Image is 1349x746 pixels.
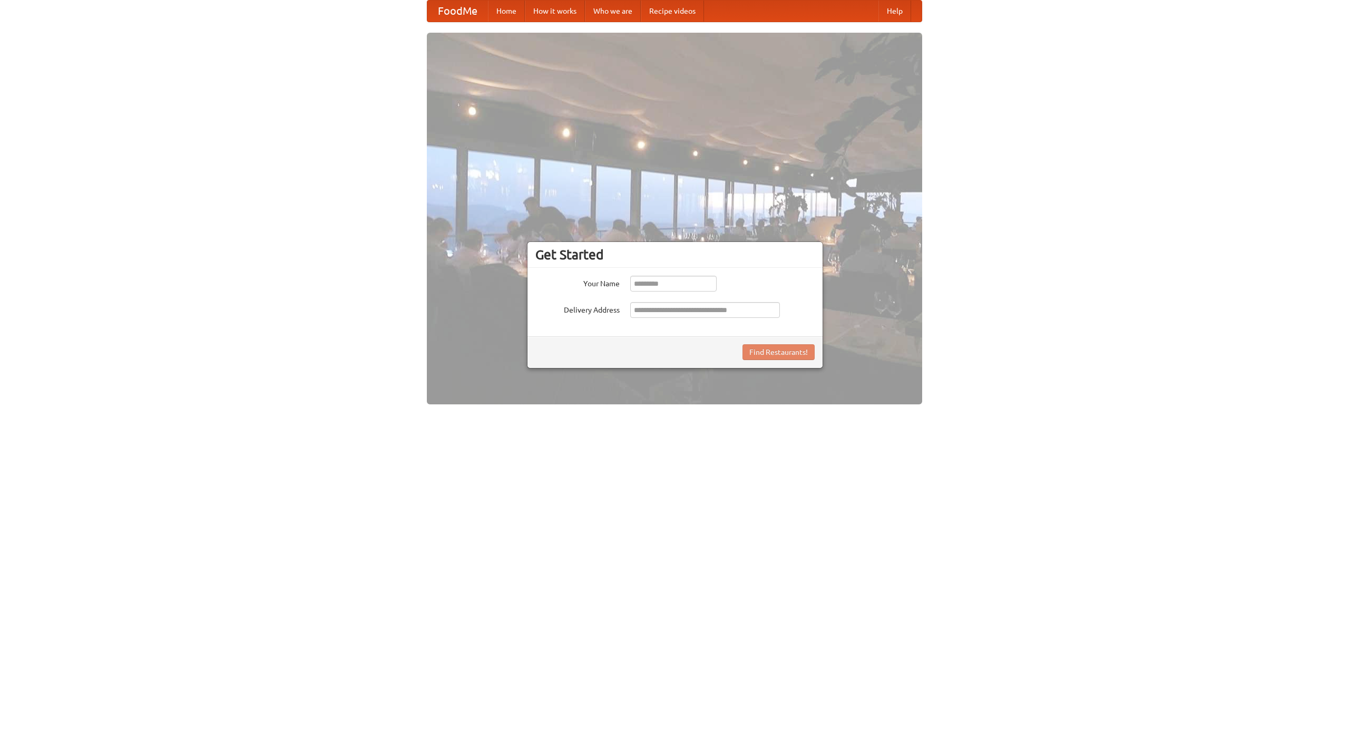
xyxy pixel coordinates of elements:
label: Delivery Address [535,302,620,315]
a: Who we are [585,1,641,22]
a: Recipe videos [641,1,704,22]
label: Your Name [535,276,620,289]
a: FoodMe [427,1,488,22]
button: Find Restaurants! [742,344,815,360]
h3: Get Started [535,247,815,263]
a: Home [488,1,525,22]
a: Help [878,1,911,22]
a: How it works [525,1,585,22]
